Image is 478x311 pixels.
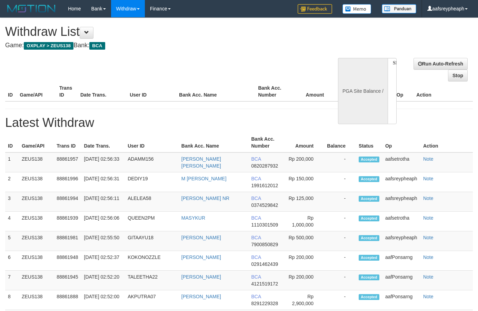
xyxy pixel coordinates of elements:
[414,58,468,70] a: Run Auto-Refresh
[54,290,81,310] td: 88861888
[324,152,356,172] td: -
[251,294,261,299] span: BCA
[324,251,356,271] td: -
[19,271,54,290] td: ZEUS138
[283,290,324,310] td: Rp 2,900,000
[382,271,420,290] td: aafPonsarng
[5,133,19,152] th: ID
[251,242,278,247] span: 7900850829
[423,195,434,201] a: Note
[54,271,81,290] td: 88861945
[359,235,379,241] span: Accepted
[382,212,420,231] td: aafsetrotha
[448,70,468,81] a: Stop
[251,274,261,280] span: BCA
[382,152,420,172] td: aafsetrotha
[251,195,261,201] span: BCA
[5,25,312,39] h1: Withdraw List
[54,251,81,271] td: 88861948
[324,231,356,251] td: -
[324,212,356,231] td: -
[251,183,278,188] span: 1991612012
[19,231,54,251] td: ZEUS138
[19,251,54,271] td: ZEUS138
[81,152,125,172] td: [DATE] 02:56:33
[5,192,19,212] td: 3
[251,176,261,181] span: BCA
[382,172,420,192] td: aafsreypheaph
[81,172,125,192] td: [DATE] 02:56:31
[359,215,379,221] span: Accepted
[423,215,434,221] a: Note
[324,172,356,192] td: -
[251,222,278,228] span: 1110301509
[5,42,312,49] h4: Game: Bank:
[81,231,125,251] td: [DATE] 02:55:50
[181,195,229,201] a: [PERSON_NAME] NR
[5,231,19,251] td: 5
[423,274,434,280] a: Note
[125,231,179,251] td: GITAAYU18
[423,254,434,260] a: Note
[423,294,434,299] a: Note
[394,82,414,101] th: Op
[251,215,261,221] span: BCA
[5,212,19,231] td: 4
[5,3,58,14] img: MOTION_logo.png
[54,212,81,231] td: 88861939
[81,290,125,310] td: [DATE] 02:52:00
[181,235,221,240] a: [PERSON_NAME]
[423,235,434,240] a: Note
[89,42,105,50] span: BCA
[81,133,125,152] th: Date Trans.
[125,192,179,212] td: ALELEA58
[5,82,17,101] th: ID
[81,271,125,290] td: [DATE] 02:52:20
[181,215,205,221] a: MASYKUR
[81,212,125,231] td: [DATE] 02:56:06
[382,231,420,251] td: aafsreypheaph
[382,290,420,310] td: aafPonsarng
[359,294,379,300] span: Accepted
[81,251,125,271] td: [DATE] 02:52:37
[24,42,73,50] span: OXPLAY > ZEUS138
[334,82,370,101] th: Balance
[125,251,179,271] td: KOKONOZZLE
[19,192,54,212] td: ZEUS138
[382,133,420,152] th: Op
[382,192,420,212] td: aafsreypheaph
[420,133,473,152] th: Action
[181,294,221,299] a: [PERSON_NAME]
[298,4,332,14] img: Feedback.jpg
[125,133,179,152] th: User ID
[127,82,176,101] th: User ID
[283,192,324,212] td: Rp 125,000
[251,163,278,169] span: 0820287932
[423,176,434,181] a: Note
[255,82,295,101] th: Bank Acc. Number
[179,133,249,152] th: Bank Acc. Name
[81,192,125,212] td: [DATE] 02:56:11
[54,133,81,152] th: Trans ID
[5,271,19,290] td: 7
[251,254,261,260] span: BCA
[19,290,54,310] td: ZEUS138
[283,152,324,172] td: Rp 200,000
[251,156,261,162] span: BCA
[382,4,416,13] img: panduan.png
[359,274,379,280] span: Accepted
[283,231,324,251] td: Rp 500,000
[54,172,81,192] td: 88861996
[359,157,379,162] span: Accepted
[251,202,278,208] span: 0374529842
[356,133,382,152] th: Status
[19,172,54,192] td: ZEUS138
[423,156,434,162] a: Note
[251,235,261,240] span: BCA
[359,255,379,261] span: Accepted
[19,133,54,152] th: Game/API
[125,152,179,172] td: ADAMM156
[17,82,57,101] th: Game/API
[359,176,379,182] span: Accepted
[5,290,19,310] td: 8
